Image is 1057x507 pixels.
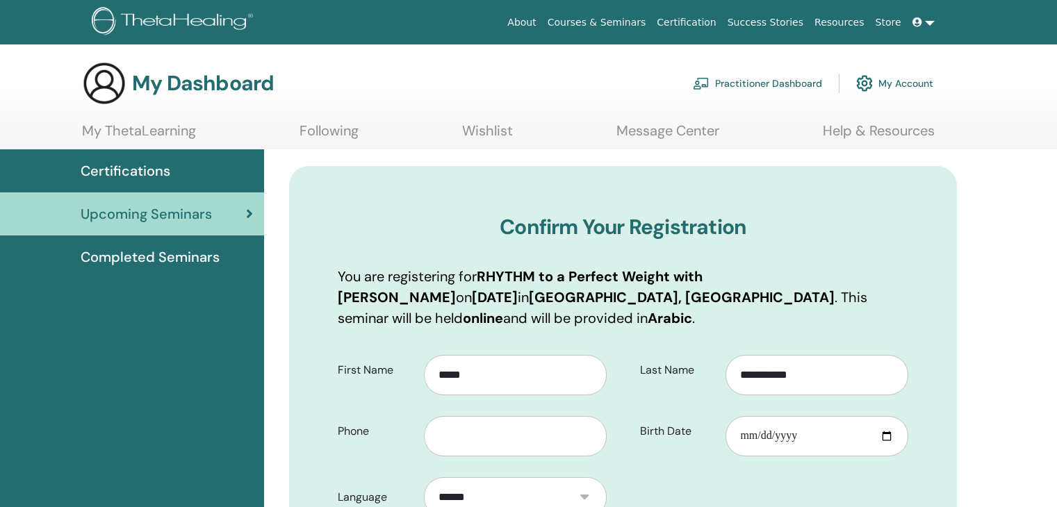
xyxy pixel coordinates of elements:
[92,7,258,38] img: logo.png
[300,122,359,149] a: Following
[651,10,721,35] a: Certification
[693,77,710,90] img: chalkboard-teacher.svg
[81,203,212,224] span: Upcoming Seminars
[338,267,703,306] b: RHYTHM to a Perfect Weight with [PERSON_NAME]
[327,357,424,383] label: First Name
[630,357,726,383] label: Last Name
[462,122,513,149] a: Wishlist
[648,309,692,327] b: Arabic
[472,288,518,306] b: [DATE]
[870,10,907,35] a: Store
[856,72,873,95] img: cog.svg
[463,309,503,327] b: online
[529,288,835,306] b: [GEOGRAPHIC_DATA], [GEOGRAPHIC_DATA]
[856,68,933,99] a: My Account
[809,10,870,35] a: Resources
[338,266,908,329] p: You are registering for on in . This seminar will be held and will be provided in .
[81,247,220,267] span: Completed Seminars
[327,418,424,444] label: Phone
[823,122,935,149] a: Help & Resources
[338,215,908,240] h3: Confirm Your Registration
[630,418,726,444] label: Birth Date
[81,160,170,181] span: Certifications
[722,10,809,35] a: Success Stories
[82,61,126,106] img: generic-user-icon.jpg
[542,10,652,35] a: Courses & Seminars
[502,10,541,35] a: About
[132,71,274,96] h3: My Dashboard
[82,122,196,149] a: My ThetaLearning
[693,68,822,99] a: Practitioner Dashboard
[616,122,719,149] a: Message Center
